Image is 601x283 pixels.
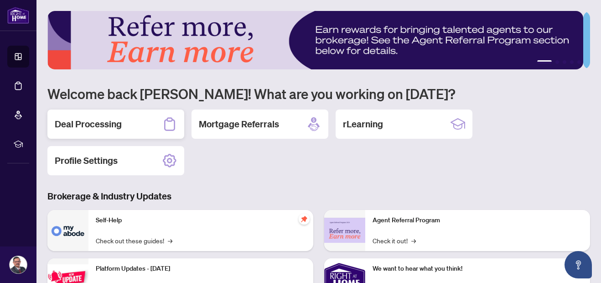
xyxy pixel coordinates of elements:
a: Check out these guides!→ [96,236,172,246]
button: 5 [577,60,581,64]
h2: Deal Processing [55,118,122,131]
button: 4 [570,60,574,64]
span: → [168,236,172,246]
img: Profile Icon [10,256,27,273]
h2: Mortgage Referrals [199,118,279,131]
span: pushpin [299,214,310,225]
p: Agent Referral Program [373,215,583,225]
h2: Profile Settings [55,154,118,167]
button: 1 [537,60,552,64]
img: logo [7,7,29,24]
button: 2 [555,60,559,64]
h3: Brokerage & Industry Updates [47,190,590,203]
img: Agent Referral Program [324,218,365,243]
button: Open asap [565,251,592,278]
a: Check it out!→ [373,236,416,246]
img: Slide 0 [47,11,583,69]
p: Platform Updates - [DATE] [96,264,306,274]
button: 3 [563,60,566,64]
h1: Welcome back [PERSON_NAME]! What are you working on [DATE]? [47,85,590,102]
h2: rLearning [343,118,383,131]
span: → [411,236,416,246]
img: Self-Help [47,210,88,251]
p: We want to hear what you think! [373,264,583,274]
p: Self-Help [96,215,306,225]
